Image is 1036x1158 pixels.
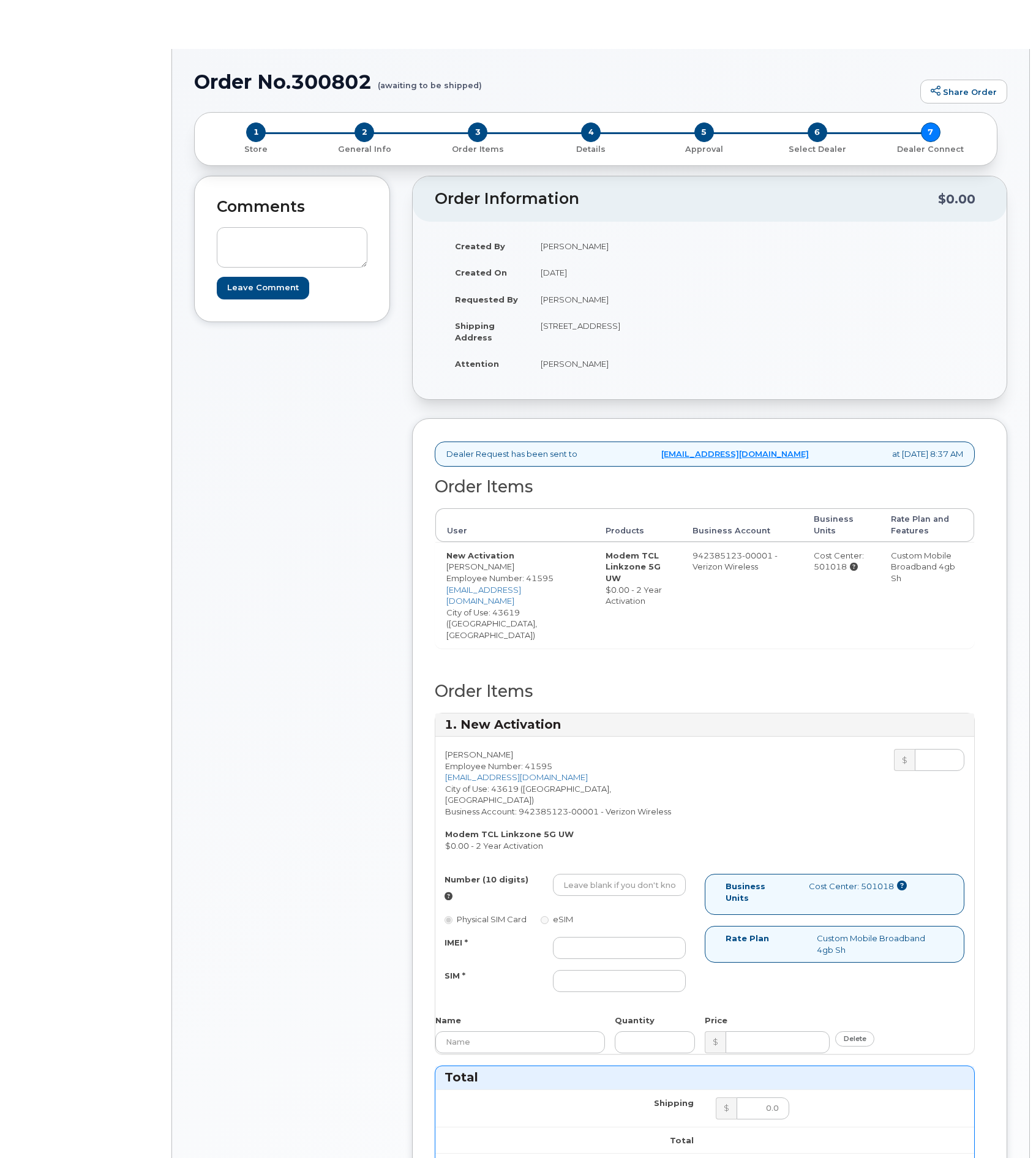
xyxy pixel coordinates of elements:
p: Details [539,144,643,155]
td: [PERSON_NAME] [530,286,700,313]
h2: Order Items [435,682,975,701]
span: Employee Number: 41595 [446,573,554,583]
p: General Info [313,144,416,155]
th: Rate Plan and Features [880,508,974,542]
label: Shipping [654,1097,694,1109]
h1: Order No.300802 [194,71,914,92]
input: eSIM [541,916,549,924]
span: Employee Number: 41595 [445,761,552,771]
strong: New Activation [446,551,514,560]
div: $ [716,1097,737,1119]
th: Products [595,508,681,542]
strong: Attention [455,359,499,369]
strong: Modem TCL Linkzone 5G UW [445,829,574,839]
div: [PERSON_NAME] City of Use: 43619 ([GEOGRAPHIC_DATA], [GEOGRAPHIC_DATA]) Business Account: 9423851... [435,749,705,851]
a: Share Order [920,80,1007,104]
div: $ [894,749,915,771]
p: Select Dealer [765,144,869,155]
a: delete [835,1031,875,1047]
input: Leave blank if you don't know the number [553,874,686,896]
input: Name [435,1031,605,1053]
label: Number (10 digits) [445,874,528,885]
strong: Requested By [455,295,518,304]
td: 942385123-00001 - Verizon Wireless [681,542,802,649]
th: Business Units [803,508,880,542]
label: Quantity [615,1015,655,1026]
h2: Order Information [435,190,938,208]
span: 5 [694,122,714,142]
input: Physical SIM Card [445,916,452,924]
strong: Shipping Address [455,321,495,342]
label: Rate Plan [726,933,769,944]
div: Cost Center: 501018 [809,881,907,892]
label: Physical SIM Card [445,914,527,925]
label: Total [670,1135,694,1146]
a: 2 General Info [308,142,421,155]
label: Price [705,1015,727,1026]
label: SIM * [445,970,465,982]
p: Approval [652,144,756,155]
th: Business Account [681,508,802,542]
input: Leave Comment [217,277,309,299]
a: 1 Store [205,142,308,155]
h2: Comments [217,198,367,216]
td: [PERSON_NAME] [530,350,700,377]
div: $ [705,1031,726,1053]
a: 4 Details [535,142,648,155]
strong: Created By [455,241,505,251]
label: eSIM [541,914,573,925]
a: 6 Select Dealer [760,142,874,155]
label: Business Units [726,881,790,903]
td: Custom Mobile Broadband 4gb Sh [880,542,974,649]
td: $0.00 - 2 Year Activation [595,542,681,649]
td: [DATE] [530,259,700,286]
div: Cost Center: 501018 [814,550,869,573]
strong: 1. New Activation [445,717,561,732]
td: [STREET_ADDRESS] [530,312,700,350]
a: [EMAIL_ADDRESS][DOMAIN_NAME] [661,448,809,460]
td: [PERSON_NAME] [530,233,700,260]
span: 2 [355,122,374,142]
a: 5 Approval [647,142,760,155]
div: Custom Mobile Broadband 4gb Sh [808,933,936,955]
h3: Total [445,1069,965,1086]
h2: Order Items [435,478,975,496]
label: Name [435,1015,461,1026]
p: Store [209,144,303,155]
span: 1 [246,122,266,142]
a: 3 Order Items [421,142,535,155]
strong: Modem TCL Linkzone 5G UW [606,551,661,583]
a: [EMAIL_ADDRESS][DOMAIN_NAME] [445,772,588,782]
span: 4 [581,122,601,142]
strong: Created On [455,268,507,277]
span: 6 [808,122,827,142]
div: Dealer Request has been sent to at [DATE] 8:37 AM [435,442,975,467]
p: Order Items [426,144,530,155]
a: [EMAIL_ADDRESS][DOMAIN_NAME] [446,585,521,606]
label: IMEI * [445,937,468,949]
div: $0.00 [938,187,975,211]
small: (awaiting to be shipped) [378,71,482,90]
span: 3 [468,122,487,142]
th: User [435,508,595,542]
td: [PERSON_NAME] City of Use: 43619 ([GEOGRAPHIC_DATA], [GEOGRAPHIC_DATA]) [435,542,595,649]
